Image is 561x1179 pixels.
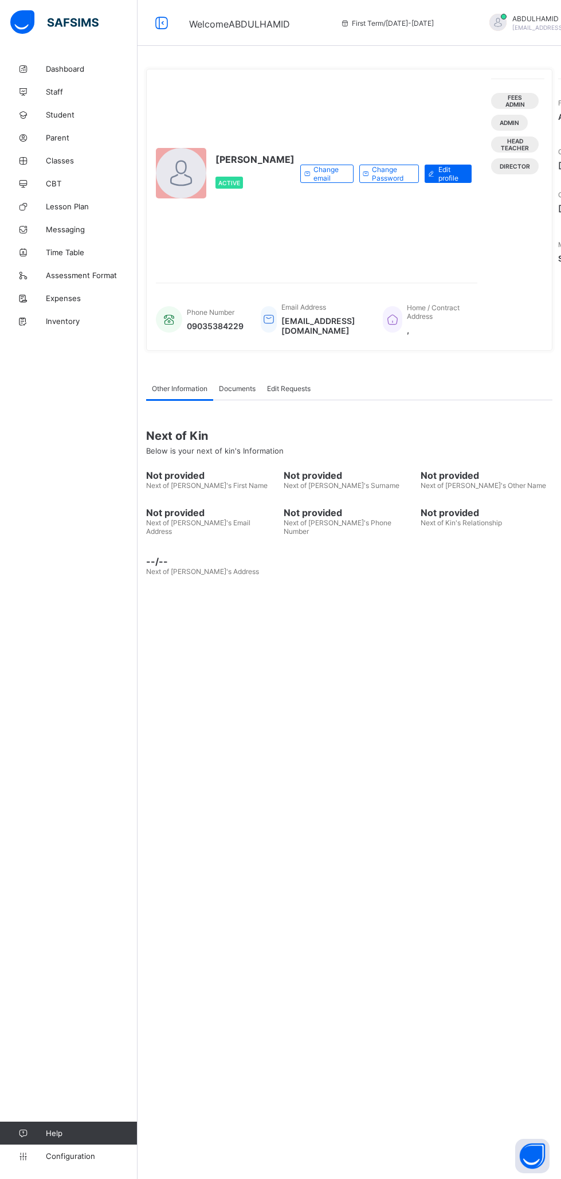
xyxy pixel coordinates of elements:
span: Classes [46,156,138,165]
span: Dashboard [46,64,138,73]
span: DIRECTOR [500,163,530,170]
span: Not provided [284,470,415,481]
span: Not provided [284,507,415,518]
span: Admin [500,119,519,126]
span: Documents [219,384,256,393]
span: Other Information [152,384,207,393]
span: Next of [PERSON_NAME]'s Phone Number [284,518,391,536]
span: Inventory [46,317,138,326]
span: Next of Kin [146,429,552,443]
span: [EMAIL_ADDRESS][DOMAIN_NAME] [281,316,366,335]
img: safsims [10,10,99,34]
span: session/term information [340,19,434,28]
span: Edit profile [438,165,463,182]
span: Next of [PERSON_NAME]'s Surname [284,481,399,490]
span: --/-- [146,556,278,567]
span: Next of [PERSON_NAME]'s Other Name [421,481,546,490]
span: Next of [PERSON_NAME]'s Email Address [146,518,250,536]
span: , [407,325,466,335]
span: Email Address [281,303,326,311]
span: Staff [46,87,138,96]
span: Next of Kin's Relationship [421,518,502,527]
span: Change Password [372,165,410,182]
span: Help [46,1129,137,1138]
span: Time Table [46,248,138,257]
span: Student [46,110,138,119]
span: Welcome ABDULHAMID [189,18,290,30]
span: Head Teacher [500,138,530,151]
span: Change email [313,165,344,182]
span: Parent [46,133,138,142]
span: Not provided [421,470,552,481]
span: Expenses [46,294,138,303]
span: Not provided [421,507,552,518]
span: Active [218,179,240,186]
span: CBT [46,179,138,188]
span: Not provided [146,470,278,481]
span: Messaging [46,225,138,234]
span: Phone Number [187,308,234,317]
span: Next of [PERSON_NAME]'s Address [146,567,259,576]
span: Edit Requests [267,384,311,393]
span: Configuration [46,1151,137,1161]
span: Lesson Plan [46,202,138,211]
span: 09035384229 [187,321,244,331]
span: Below is your next of kin's Information [146,446,284,455]
span: Fees Admin [500,94,530,108]
span: [PERSON_NAME] [215,154,295,165]
span: Home / Contract Address [407,303,460,321]
span: Assessment Format [46,271,138,280]
span: Next of [PERSON_NAME]'s First Name [146,481,268,490]
button: Open asap [515,1139,550,1173]
span: Not provided [146,507,278,518]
